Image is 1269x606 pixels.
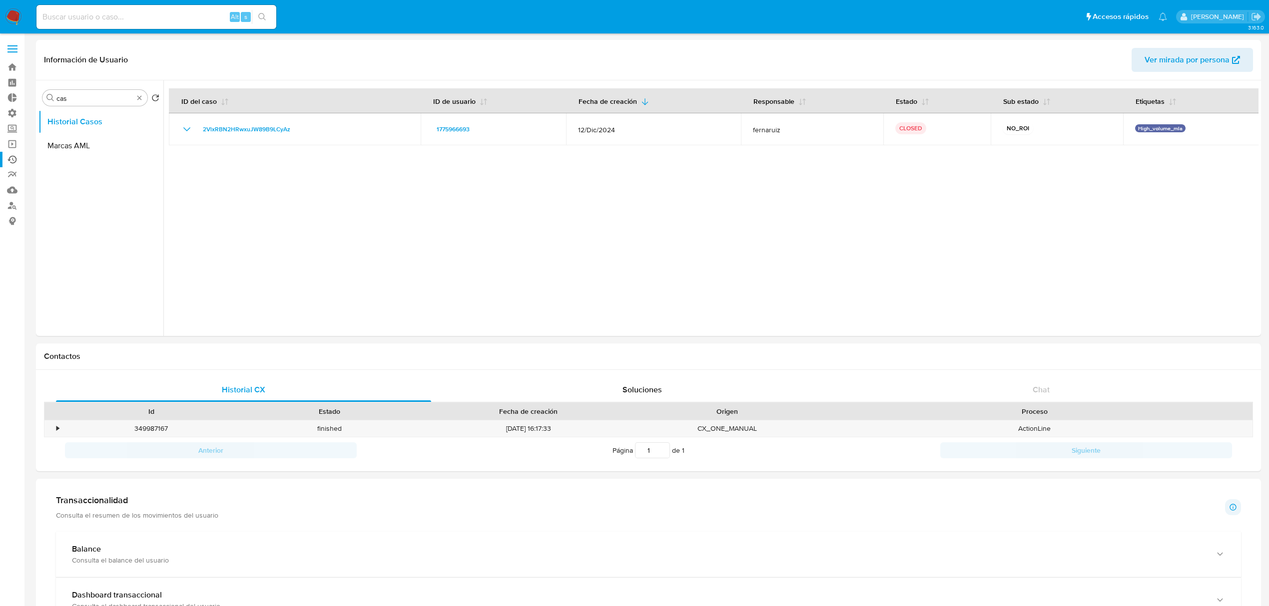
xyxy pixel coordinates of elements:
[135,94,143,102] button: Borrar
[222,384,265,395] span: Historial CX
[252,10,272,24] button: search-icon
[940,442,1232,458] button: Siguiente
[1145,48,1230,72] span: Ver mirada por persona
[426,406,631,416] div: Fecha de creación
[36,10,276,23] input: Buscar usuario o caso...
[1033,384,1050,395] span: Chat
[244,12,247,21] span: s
[623,384,662,395] span: Soluciones
[419,420,638,437] div: [DATE] 16:17:33
[247,406,412,416] div: Estado
[231,12,239,21] span: Alt
[613,442,684,458] span: Página de
[65,442,357,458] button: Anterior
[44,351,1253,361] h1: Contactos
[816,420,1253,437] div: ActionLine
[56,94,133,103] input: Buscar
[1132,48,1253,72] button: Ver mirada por persona
[56,424,59,433] div: •
[151,94,159,105] button: Volver al orden por defecto
[682,445,684,455] span: 1
[62,420,240,437] div: 349987167
[46,94,54,102] button: Buscar
[1159,12,1167,21] a: Notificaciones
[823,406,1246,416] div: Proceso
[69,406,233,416] div: Id
[38,110,163,134] button: Historial Casos
[1251,11,1262,22] a: Salir
[38,134,163,158] button: Marcas AML
[638,420,816,437] div: CX_ONE_MANUAL
[645,406,809,416] div: Origen
[1191,12,1248,21] p: ludmila.lanatti@mercadolibre.com
[240,420,419,437] div: finished
[44,55,128,65] h1: Información de Usuario
[1093,11,1149,22] span: Accesos rápidos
